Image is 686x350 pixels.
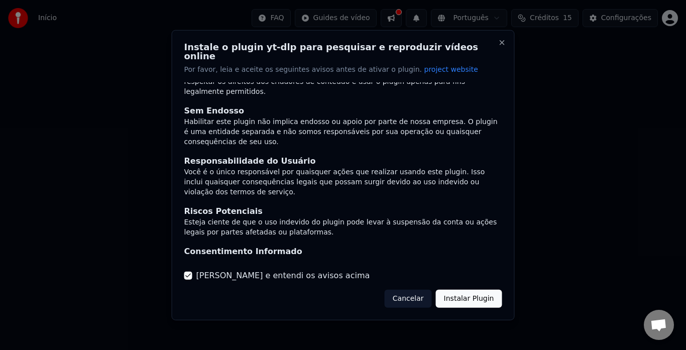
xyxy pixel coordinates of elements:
div: Consentimento Informado [184,246,502,258]
h2: Instale o plugin yt-dlp para pesquisar e reproduzir vídeos online [184,42,502,60]
label: [PERSON_NAME] e entendi os avisos acima [196,270,370,282]
p: Por favor, leia e aceite os seguintes avisos antes de ativar o plugin. [184,64,502,74]
div: Responsabilidade do Usuário [184,155,502,167]
div: Habilitar este plugin não implica endosso ou apoio por parte de nossa empresa. O plugin é uma ent... [184,117,502,147]
div: Riscos Potenciais [184,205,502,217]
div: Sem Endosso [184,105,502,117]
div: Este plugin pode permitir ações (como baixar conteúdo) que podem infringir as leis de direitos au... [184,57,502,97]
button: Instalar Plugin [436,290,502,308]
div: Esteja ciente de que o uso indevido do plugin pode levar à suspensão da conta ou ações legais por... [184,217,502,238]
div: Você é o único responsável por quaisquer ações que realizar usando este plugin. Isso inclui quais... [184,167,502,197]
button: Cancelar [385,290,432,308]
span: project website [424,65,478,73]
